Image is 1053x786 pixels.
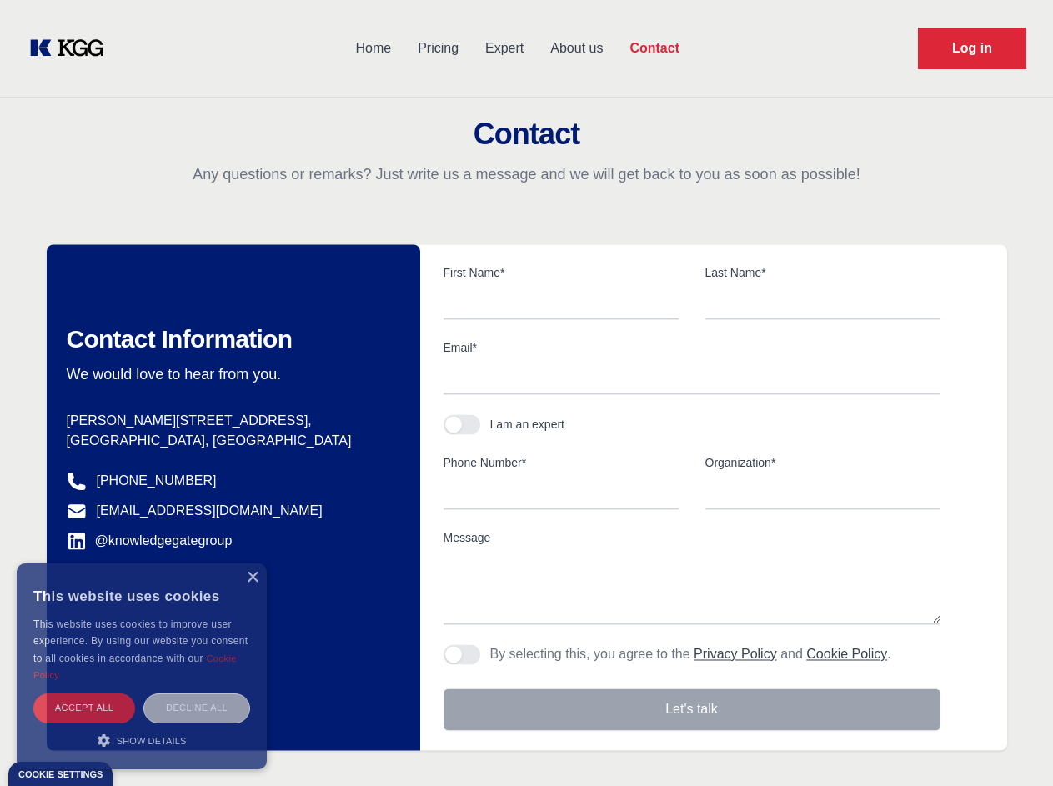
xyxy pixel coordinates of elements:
a: Privacy Policy [694,647,777,661]
div: This website uses cookies [33,576,250,616]
div: Accept all [33,693,135,723]
span: Show details [117,736,187,746]
div: Show details [33,732,250,748]
span: This website uses cookies to improve user experience. By using our website you consent to all coo... [33,618,248,664]
a: Home [342,27,404,70]
div: I am an expert [490,416,565,433]
a: Cookie Policy [806,647,887,661]
label: Email* [444,339,940,356]
a: KOL Knowledge Platform: Talk to Key External Experts (KEE) [27,35,117,62]
div: Decline all [143,693,250,723]
a: Contact [616,27,693,70]
button: Let's talk [444,688,940,730]
p: [PERSON_NAME][STREET_ADDRESS], [67,411,394,431]
label: Last Name* [705,264,940,281]
a: Expert [472,27,537,70]
a: [EMAIL_ADDRESS][DOMAIN_NAME] [97,501,323,521]
label: Phone Number* [444,454,679,471]
a: Pricing [404,27,472,70]
label: First Name* [444,264,679,281]
a: [PHONE_NUMBER] [97,471,217,491]
h2: Contact [20,118,1033,151]
p: By selecting this, you agree to the and . [490,644,891,664]
p: [GEOGRAPHIC_DATA], [GEOGRAPHIC_DATA] [67,431,394,451]
div: Close [246,572,258,584]
div: Cookie settings [18,770,103,779]
a: Request Demo [918,28,1026,69]
p: We would love to hear from you. [67,364,394,384]
a: @knowledgegategroup [67,531,233,551]
p: Any questions or remarks? Just write us a message and we will get back to you as soon as possible! [20,164,1033,184]
a: About us [537,27,616,70]
a: Cookie Policy [33,653,237,680]
iframe: Chat Widget [970,706,1053,786]
label: Message [444,529,940,546]
label: Organization* [705,454,940,471]
h2: Contact Information [67,324,394,354]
